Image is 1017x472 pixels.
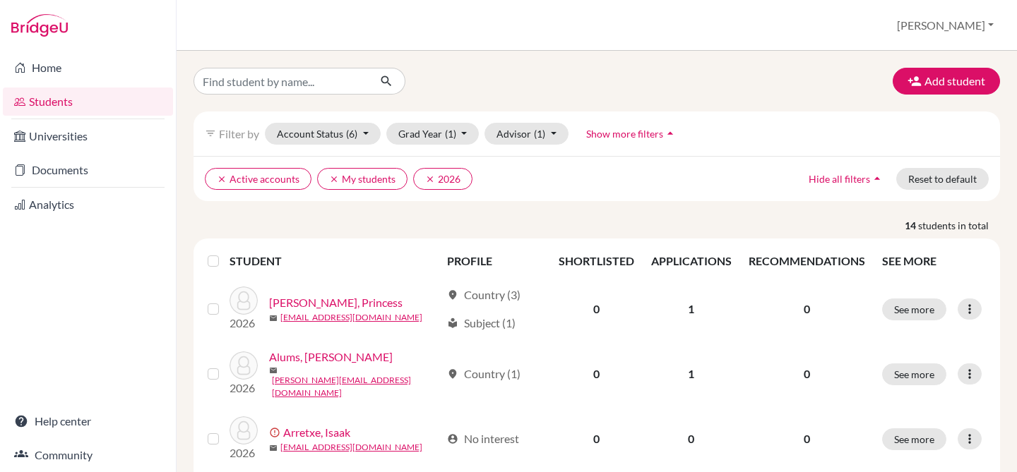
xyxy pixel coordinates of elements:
[269,294,403,311] a: [PERSON_NAME], Princess
[809,173,870,185] span: Hide all filters
[550,244,643,278] th: SHORTLISTED
[882,298,946,320] button: See more
[447,433,458,444] span: account_circle
[269,427,283,438] span: error_outline
[918,218,1000,233] span: students in total
[205,168,311,190] button: clearActive accounts
[413,168,472,190] button: clear2026
[217,174,227,184] i: clear
[439,244,549,278] th: PROFILE
[447,317,458,329] span: local_library
[269,444,278,452] span: mail
[905,218,918,233] strong: 14
[870,171,884,186] i: arrow_drop_up
[230,416,258,444] img: Arretxe, Isaak
[896,168,989,190] button: Reset to default
[230,444,258,461] p: 2026
[280,311,422,324] a: [EMAIL_ADDRESS][DOMAIN_NAME]
[230,315,258,332] p: 2026
[874,244,994,278] th: SEE MORE
[445,128,456,140] span: (1)
[269,314,278,322] span: mail
[643,340,740,408] td: 1
[447,365,521,382] div: Country (1)
[230,351,258,380] img: Alums, Grayson
[643,244,740,278] th: APPLICATIONS
[317,168,408,190] button: clearMy students
[3,54,173,82] a: Home
[3,407,173,435] a: Help center
[797,168,896,190] button: Hide all filtersarrow_drop_up
[11,14,68,37] img: Bridge-U
[272,374,441,399] a: [PERSON_NAME][EMAIL_ADDRESS][DOMAIN_NAME]
[3,87,173,116] a: Students
[550,278,643,340] td: 0
[749,301,865,317] p: 0
[643,408,740,470] td: 0
[425,174,435,184] i: clear
[386,123,480,145] button: Grad Year(1)
[269,366,278,375] span: mail
[447,430,519,447] div: No interest
[882,363,946,385] button: See more
[280,441,422,454] a: [EMAIL_ADDRESS][DOMAIN_NAME]
[740,244,874,278] th: RECOMMENDATIONS
[663,126,677,140] i: arrow_drop_up
[534,128,545,140] span: (1)
[219,127,259,140] span: Filter by
[3,122,173,150] a: Universities
[329,174,339,184] i: clear
[346,128,357,140] span: (6)
[205,128,216,139] i: filter_list
[749,430,865,447] p: 0
[891,12,1000,39] button: [PERSON_NAME]
[194,68,369,95] input: Find student by name...
[550,408,643,470] td: 0
[230,244,439,278] th: STUDENT
[3,156,173,184] a: Documents
[574,123,689,145] button: Show more filtersarrow_drop_up
[230,286,258,315] img: Akachi-Kanu, Princess
[749,365,865,382] p: 0
[269,349,393,365] a: Alums, [PERSON_NAME]
[3,190,173,219] a: Analytics
[3,441,173,469] a: Community
[230,380,258,397] p: 2026
[643,278,740,340] td: 1
[882,428,946,450] button: See more
[550,340,643,408] td: 0
[447,289,458,301] span: location_on
[893,68,1000,95] button: Add student
[447,286,521,303] div: Country (3)
[484,123,569,145] button: Advisor(1)
[447,315,516,332] div: Subject (1)
[586,128,663,140] span: Show more filters
[447,368,458,380] span: location_on
[283,424,350,441] a: Arretxe, Isaak
[265,123,381,145] button: Account Status(6)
